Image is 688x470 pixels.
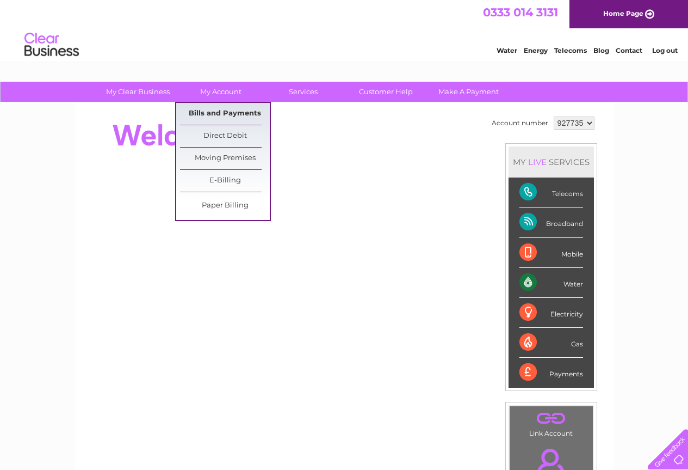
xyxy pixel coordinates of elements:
[593,46,609,54] a: Blog
[258,82,348,102] a: Services
[509,147,594,178] div: MY SERVICES
[526,157,549,167] div: LIVE
[341,82,431,102] a: Customer Help
[424,82,513,102] a: Make A Payment
[652,46,678,54] a: Log out
[509,406,593,440] td: Link Account
[180,195,270,217] a: Paper Billing
[88,6,602,53] div: Clear Business is a trading name of Verastar Limited (registered in [GEOGRAPHIC_DATA] No. 3667643...
[524,46,548,54] a: Energy
[519,207,583,237] div: Broadband
[519,298,583,328] div: Electricity
[24,28,79,62] img: logo.png
[519,178,583,207] div: Telecoms
[512,409,590,428] a: .
[519,268,583,298] div: Water
[497,46,517,54] a: Water
[180,125,270,147] a: Direct Debit
[519,358,583,387] div: Payments
[616,46,642,54] a: Contact
[176,82,265,102] a: My Account
[180,103,270,125] a: Bills and Payments
[519,238,583,268] div: Mobile
[180,170,270,192] a: E-Billing
[519,328,583,358] div: Gas
[483,5,558,19] a: 0333 014 3131
[554,46,587,54] a: Telecoms
[93,82,183,102] a: My Clear Business
[489,114,551,132] td: Account number
[180,148,270,169] a: Moving Premises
